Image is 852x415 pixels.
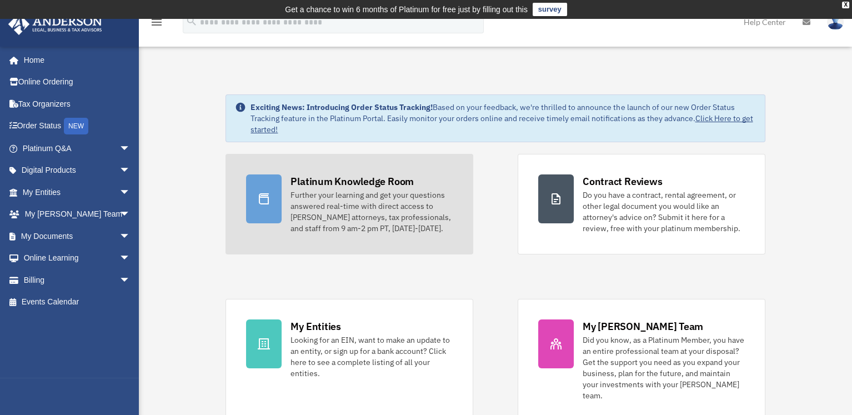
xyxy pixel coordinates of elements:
a: Platinum Knowledge Room Further your learning and get your questions answered real-time with dire... [225,154,473,254]
div: Further your learning and get your questions answered real-time with direct access to [PERSON_NAM... [290,189,453,234]
i: search [186,15,198,27]
a: Online Learningarrow_drop_down [8,247,147,269]
a: Order StatusNEW [8,115,147,138]
a: Contract Reviews Do you have a contract, rental agreement, or other legal document you would like... [518,154,765,254]
div: Platinum Knowledge Room [290,174,414,188]
a: Billingarrow_drop_down [8,269,147,291]
div: Contract Reviews [583,174,662,188]
span: arrow_drop_down [119,225,142,248]
a: Click Here to get started! [250,113,753,134]
div: Looking for an EIN, want to make an update to an entity, or sign up for a bank account? Click her... [290,334,453,379]
img: Anderson Advisors Platinum Portal [5,13,106,35]
a: Digital Productsarrow_drop_down [8,159,147,182]
a: survey [533,3,567,16]
a: My Documentsarrow_drop_down [8,225,147,247]
span: arrow_drop_down [119,247,142,270]
div: Do you have a contract, rental agreement, or other legal document you would like an attorney's ad... [583,189,745,234]
a: menu [150,19,163,29]
div: Did you know, as a Platinum Member, you have an entire professional team at your disposal? Get th... [583,334,745,401]
a: My [PERSON_NAME] Teamarrow_drop_down [8,203,147,226]
a: Events Calendar [8,291,147,313]
div: My Entities [290,319,340,333]
span: arrow_drop_down [119,159,142,182]
span: arrow_drop_down [119,203,142,226]
span: arrow_drop_down [119,137,142,160]
div: NEW [64,118,88,134]
div: Based on your feedback, we're thrilled to announce the launch of our new Order Status Tracking fe... [250,102,755,135]
div: close [842,2,849,8]
a: Home [8,49,142,71]
img: User Pic [827,14,844,30]
i: menu [150,16,163,29]
a: Online Ordering [8,71,147,93]
div: My [PERSON_NAME] Team [583,319,703,333]
a: Platinum Q&Aarrow_drop_down [8,137,147,159]
div: Get a chance to win 6 months of Platinum for free just by filling out this [285,3,528,16]
a: My Entitiesarrow_drop_down [8,181,147,203]
span: arrow_drop_down [119,181,142,204]
a: Tax Organizers [8,93,147,115]
strong: Exciting News: Introducing Order Status Tracking! [250,102,433,112]
span: arrow_drop_down [119,269,142,292]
